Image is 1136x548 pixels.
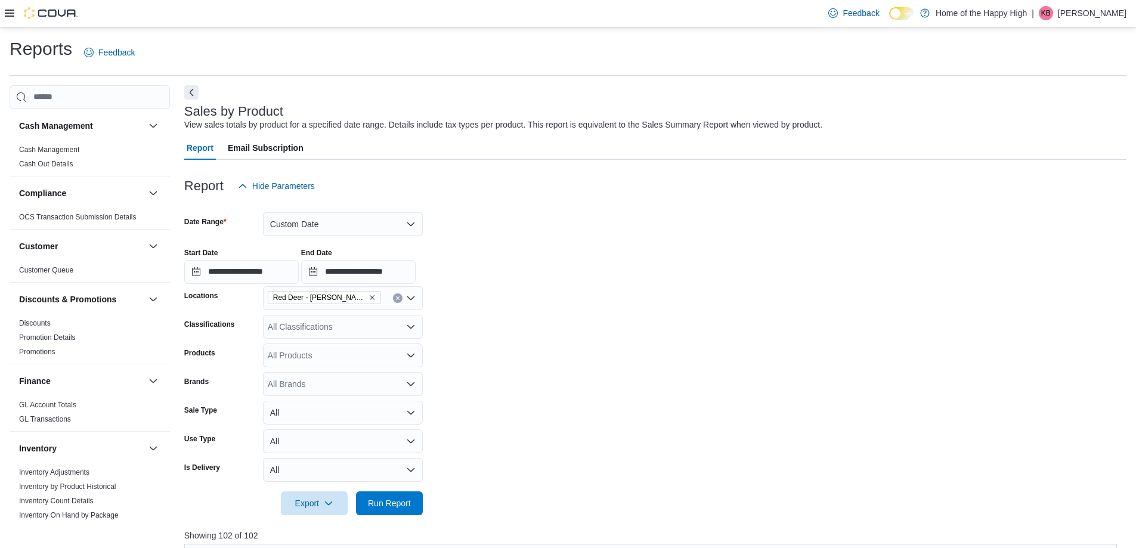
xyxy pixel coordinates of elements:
span: Inventory Count Details [19,496,94,506]
a: Promotion Details [19,333,76,342]
div: Finance [10,398,170,431]
h3: Customer [19,240,58,252]
input: Press the down key to open a popover containing a calendar. [301,260,416,284]
span: Promotions [19,347,55,357]
button: Compliance [146,186,160,200]
a: GL Transactions [19,415,71,423]
a: Inventory Count Details [19,497,94,505]
a: Promotions [19,348,55,356]
h3: Discounts & Promotions [19,293,116,305]
a: Inventory Adjustments [19,468,89,476]
div: Kelci Brenna [1039,6,1053,20]
span: Discounts [19,318,51,328]
button: All [263,458,423,482]
button: Finance [19,375,144,387]
a: OCS Transaction Submission Details [19,213,137,221]
label: Locations [184,291,218,301]
label: Start Date [184,248,218,258]
span: GL Transactions [19,414,71,424]
a: Feedback [79,41,140,64]
button: Hide Parameters [233,174,320,198]
a: Feedback [824,1,884,25]
h3: Compliance [19,187,66,199]
button: Customer [146,239,160,253]
span: Run Report [368,497,411,509]
span: Cash Out Details [19,159,73,169]
span: Report [187,136,213,160]
button: All [263,429,423,453]
label: Products [184,348,215,358]
span: Email Subscription [228,136,304,160]
a: Cash Management [19,145,79,154]
span: Inventory Adjustments [19,467,89,477]
button: Open list of options [406,379,416,389]
input: Dark Mode [889,7,914,20]
span: Red Deer - Dawson Centre - Fire & Flower [268,291,381,304]
div: Customer [10,263,170,282]
span: Hide Parameters [252,180,315,192]
a: Discounts [19,319,51,327]
span: Feedback [843,7,879,19]
p: [PERSON_NAME] [1058,6,1126,20]
span: OCS Transaction Submission Details [19,212,137,222]
div: Discounts & Promotions [10,316,170,364]
span: Feedback [98,47,135,58]
label: Sale Type [184,405,217,415]
button: Open list of options [406,293,416,303]
button: Open list of options [406,322,416,332]
a: Customer Queue [19,266,73,274]
button: Inventory [146,441,160,456]
button: Remove Red Deer - Dawson Centre - Fire & Flower from selection in this group [369,294,376,301]
button: Discounts & Promotions [19,293,144,305]
a: Inventory by Product Historical [19,482,116,491]
span: KB [1041,6,1051,20]
button: Inventory [19,442,144,454]
span: Export [288,491,341,515]
button: Custom Date [263,212,423,236]
button: Cash Management [19,120,144,132]
h3: Sales by Product [184,104,283,119]
button: Run Report [356,491,423,515]
label: Classifications [184,320,235,329]
button: Finance [146,374,160,388]
h3: Inventory [19,442,57,454]
label: Date Range [184,217,227,227]
button: Compliance [19,187,144,199]
p: Home of the Happy High [936,6,1027,20]
button: Cash Management [146,119,160,133]
h3: Finance [19,375,51,387]
p: Showing 102 of 102 [184,530,1126,541]
button: Clear input [393,293,403,303]
button: Discounts & Promotions [146,292,160,306]
span: Cash Management [19,145,79,154]
div: Cash Management [10,143,170,176]
h1: Reports [10,37,72,61]
button: Open list of options [406,351,416,360]
p: | [1032,6,1034,20]
div: View sales totals by product for a specified date range. Details include tax types per product. T... [184,119,822,131]
span: Red Deer - [PERSON_NAME][GEOGRAPHIC_DATA] - Fire & Flower [273,292,366,304]
button: Next [184,85,199,100]
button: Customer [19,240,144,252]
img: Cova [24,7,78,19]
a: Cash Out Details [19,160,73,168]
h3: Report [184,179,224,193]
label: Use Type [184,434,215,444]
span: Customer Queue [19,265,73,275]
button: Export [281,491,348,515]
a: GL Account Totals [19,401,76,409]
h3: Cash Management [19,120,93,132]
div: Compliance [10,210,170,229]
label: Brands [184,377,209,386]
a: Inventory On Hand by Package [19,511,119,519]
span: Inventory On Hand by Package [19,510,119,520]
label: End Date [301,248,332,258]
span: GL Account Totals [19,400,76,410]
button: All [263,401,423,425]
input: Press the down key to open a popover containing a calendar. [184,260,299,284]
label: Is Delivery [184,463,220,472]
